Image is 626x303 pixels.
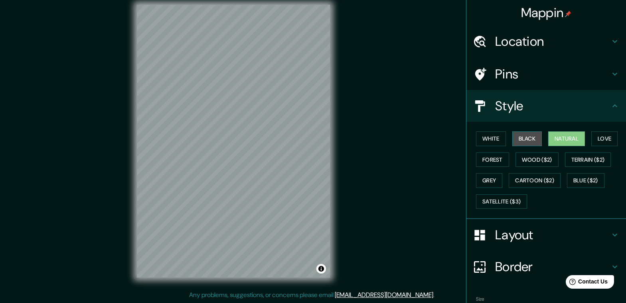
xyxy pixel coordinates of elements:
[512,131,542,146] button: Black
[476,152,509,167] button: Forest
[466,25,626,57] div: Location
[548,131,585,146] button: Natural
[436,290,437,300] div: .
[476,296,484,303] label: Size
[434,290,436,300] div: .
[466,90,626,122] div: Style
[335,291,433,299] a: [EMAIL_ADDRESS][DOMAIN_NAME]
[521,5,572,21] h4: Mappin
[466,251,626,283] div: Border
[515,152,559,167] button: Wood ($2)
[137,5,330,278] canvas: Map
[495,33,610,49] h4: Location
[495,227,610,243] h4: Layout
[555,272,617,294] iframe: Help widget launcher
[476,194,527,209] button: Satellite ($3)
[591,131,618,146] button: Love
[567,173,604,188] button: Blue ($2)
[565,152,611,167] button: Terrain ($2)
[476,131,506,146] button: White
[466,58,626,90] div: Pins
[476,173,502,188] button: Grey
[565,11,571,17] img: pin-icon.png
[495,259,610,275] h4: Border
[466,219,626,251] div: Layout
[495,66,610,82] h4: Pins
[316,264,326,274] button: Toggle attribution
[189,290,434,300] p: Any problems, suggestions, or concerns please email .
[495,98,610,114] h4: Style
[509,173,561,188] button: Cartoon ($2)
